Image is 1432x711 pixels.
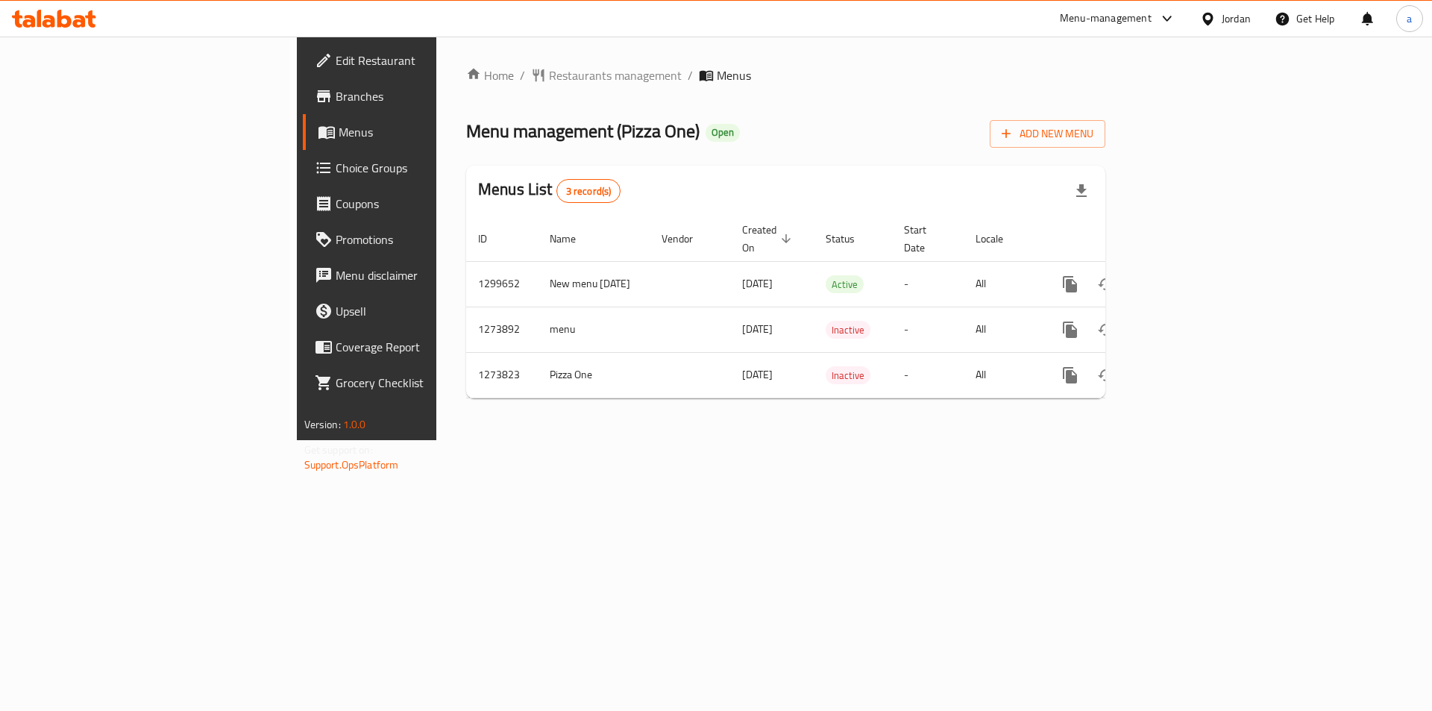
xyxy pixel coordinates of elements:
[904,221,946,257] span: Start Date
[742,221,796,257] span: Created On
[478,178,621,203] h2: Menus List
[303,257,536,293] a: Menu disclaimer
[742,365,773,384] span: [DATE]
[531,66,682,84] a: Restaurants management
[742,274,773,293] span: [DATE]
[1052,312,1088,348] button: more
[303,329,536,365] a: Coverage Report
[892,352,964,398] td: -
[549,66,682,84] span: Restaurants management
[990,120,1105,148] button: Add New Menu
[304,440,373,460] span: Get support on:
[538,261,650,307] td: New menu [DATE]
[706,124,740,142] div: Open
[1060,10,1152,28] div: Menu-management
[1088,266,1124,302] button: Change Status
[339,123,524,141] span: Menus
[826,276,864,293] span: Active
[826,230,874,248] span: Status
[303,222,536,257] a: Promotions
[303,43,536,78] a: Edit Restaurant
[336,87,524,105] span: Branches
[336,302,524,320] span: Upsell
[303,78,536,114] a: Branches
[466,66,1105,84] nav: breadcrumb
[336,266,524,284] span: Menu disclaimer
[662,230,712,248] span: Vendor
[1052,357,1088,393] button: more
[1002,125,1093,143] span: Add New Menu
[964,261,1040,307] td: All
[557,184,621,198] span: 3 record(s)
[976,230,1023,248] span: Locale
[1088,312,1124,348] button: Change Status
[303,114,536,150] a: Menus
[336,159,524,177] span: Choice Groups
[742,319,773,339] span: [DATE]
[1222,10,1251,27] div: Jordan
[466,216,1208,398] table: enhanced table
[336,231,524,248] span: Promotions
[826,322,870,339] span: Inactive
[466,114,700,148] span: Menu management ( Pizza One )
[964,307,1040,352] td: All
[336,51,524,69] span: Edit Restaurant
[892,261,964,307] td: -
[1052,266,1088,302] button: more
[478,230,506,248] span: ID
[303,293,536,329] a: Upsell
[717,66,751,84] span: Menus
[303,150,536,186] a: Choice Groups
[688,66,693,84] li: /
[1088,357,1124,393] button: Change Status
[303,186,536,222] a: Coupons
[343,415,366,434] span: 1.0.0
[304,455,399,474] a: Support.OpsPlatform
[538,352,650,398] td: Pizza One
[964,352,1040,398] td: All
[550,230,595,248] span: Name
[1064,173,1099,209] div: Export file
[892,307,964,352] td: -
[826,367,870,384] span: Inactive
[303,365,536,401] a: Grocery Checklist
[826,366,870,384] div: Inactive
[304,415,341,434] span: Version:
[538,307,650,352] td: menu
[336,338,524,356] span: Coverage Report
[706,126,740,139] span: Open
[1040,216,1208,262] th: Actions
[826,275,864,293] div: Active
[1407,10,1412,27] span: a
[556,179,621,203] div: Total records count
[336,195,524,213] span: Coupons
[336,374,524,392] span: Grocery Checklist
